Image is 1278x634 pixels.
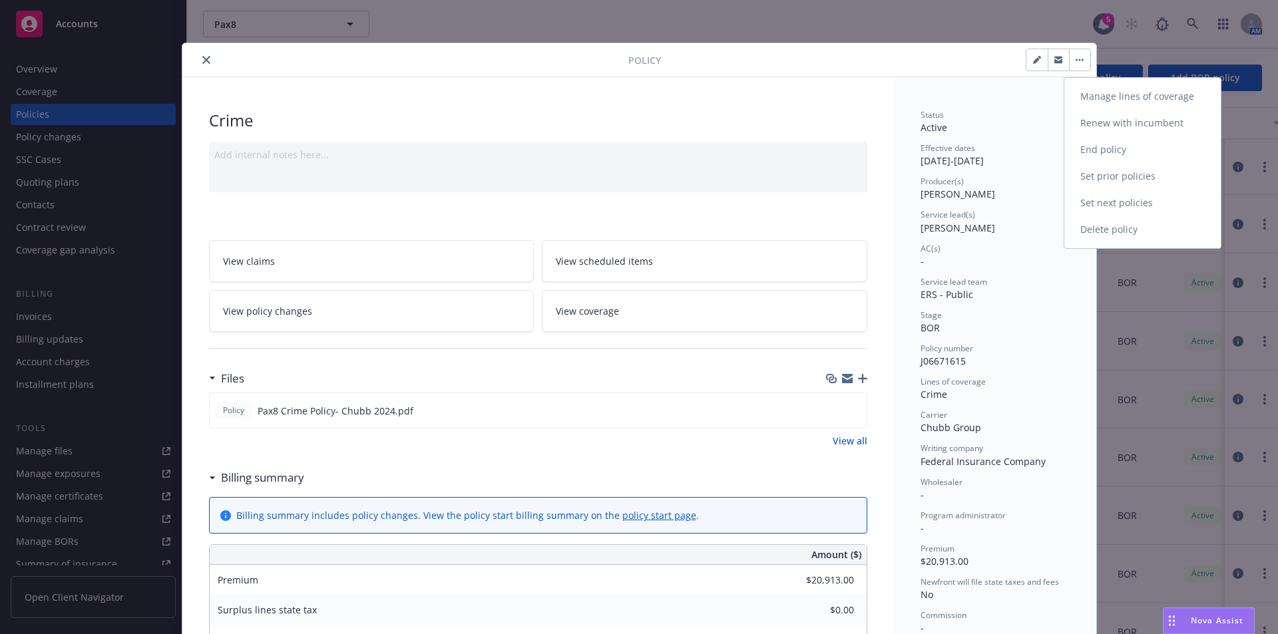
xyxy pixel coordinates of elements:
span: Policy [220,404,247,416]
span: View coverage [556,304,619,318]
span: - [921,522,924,534]
span: Active [921,121,947,134]
span: Pax8 Crime Policy- Chubb 2024.pdf [258,404,413,418]
span: View scheduled items [556,254,653,268]
span: Policy number [921,343,973,354]
span: Chubb Group [921,421,981,434]
span: [PERSON_NAME] [921,222,995,234]
span: No [921,588,933,601]
button: download file [828,404,839,418]
input: 0.00 [775,600,862,620]
span: Premium [218,573,258,586]
span: Amount ($) [811,548,861,561]
a: View all [833,434,867,448]
span: Premium [921,543,955,554]
h3: Files [221,370,244,387]
span: Policy [628,53,661,67]
span: Status [921,109,944,120]
button: close [198,52,214,68]
span: Nova Assist [1191,615,1243,626]
button: preview file [849,404,861,418]
a: View scheduled items [542,240,867,282]
span: - [921,488,924,501]
span: Commission [921,609,966,621]
span: ERS - Public [921,288,973,301]
div: Drag to move [1164,608,1180,633]
h3: Billing summary [221,469,304,486]
div: Billing summary includes policy changes. View the policy start billing summary on the . [236,508,699,522]
span: Producer(s) [921,176,964,187]
span: Lines of coverage [921,376,986,387]
div: Files [209,370,244,387]
span: Crime [921,388,947,400]
span: Newfront will file state taxes and fees [921,576,1059,587]
span: Carrier [921,409,947,420]
div: [DATE] - [DATE] [921,142,1070,168]
span: Service lead team [921,276,987,287]
span: AC(s) [921,243,941,254]
a: policy start page [622,509,696,522]
span: [PERSON_NAME] [921,188,995,200]
div: Billing summary [209,469,304,486]
div: Add internal notes here... [214,148,862,162]
a: View claims [209,240,534,282]
span: Surplus lines state tax [218,603,317,616]
span: $20,913.00 [921,555,968,567]
div: Crime [209,109,867,132]
span: J06671615 [921,355,966,367]
span: Stage [921,309,942,321]
span: View claims [223,254,275,268]
span: View policy changes [223,304,312,318]
button: Nova Assist [1163,607,1255,634]
span: Federal Insurance Company [921,455,1046,468]
span: Writing company [921,442,983,454]
span: Effective dates [921,142,975,154]
span: - [921,255,924,267]
span: BOR [921,321,940,334]
span: Service lead(s) [921,209,975,220]
a: View coverage [542,290,867,332]
a: View policy changes [209,290,534,332]
span: - [921,621,924,634]
span: Program administrator [921,510,1006,521]
span: Wholesaler [921,476,962,488]
input: 0.00 [775,570,862,590]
